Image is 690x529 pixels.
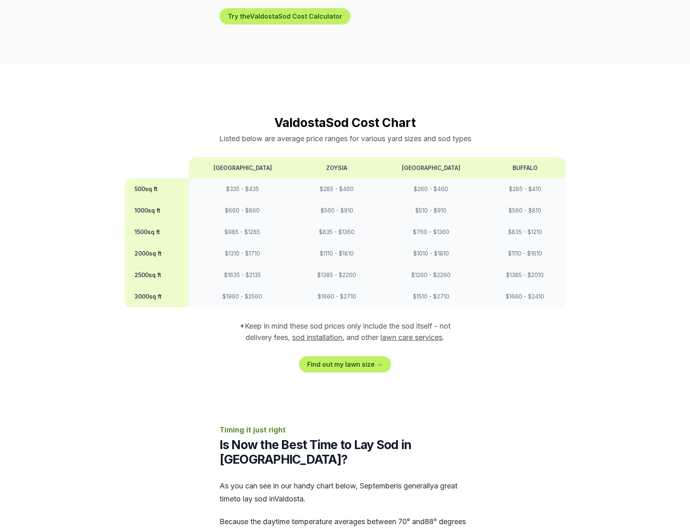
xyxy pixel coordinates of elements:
[380,333,442,342] a: lawn care services
[377,178,485,200] td: $ 260 - $ 460
[189,178,296,200] td: $ 335 - $ 435
[125,115,566,130] h2: Valdosta Sod Cost Chart
[360,482,396,490] span: september
[299,356,391,372] a: Find out my lawn size →
[125,178,189,200] th: 500 sq ft
[220,437,471,467] h2: Is Now the Best Time to Lay Sod in [GEOGRAPHIC_DATA]?
[377,243,485,264] td: $ 1010 - $ 1810
[377,200,485,221] td: $ 510 - $ 910
[220,8,350,24] button: Try theValdostaSod Cost Calculator
[189,286,296,308] td: $ 1960 - $ 2560
[189,157,296,178] th: [GEOGRAPHIC_DATA]
[296,178,377,200] td: $ 285 - $ 460
[125,264,189,286] th: 2500 sq ft
[296,286,377,308] td: $ 1660 - $ 2710
[189,221,296,243] td: $ 985 - $ 1285
[125,221,189,243] th: 1500 sq ft
[485,157,565,178] th: Buffalo
[296,221,377,243] td: $ 835 - $ 1360
[189,264,296,286] td: $ 1635 - $ 2135
[485,264,565,286] td: $ 1385 - $ 2010
[125,243,189,264] th: 2000 sq ft
[125,133,566,144] p: Listed below are average price ranges for various yard sizes and sod types
[189,243,296,264] td: $ 1310 - $ 1710
[296,200,377,221] td: $ 560 - $ 910
[485,178,565,200] td: $ 285 - $ 410
[485,286,565,308] td: $ 1660 - $ 2410
[292,333,342,342] a: sod installation
[485,200,565,221] td: $ 560 - $ 810
[220,424,471,436] p: Timing it just right
[485,243,565,264] td: $ 1110 - $ 1610
[377,286,485,308] td: $ 1510 - $ 2710
[125,200,189,221] th: 1000 sq ft
[189,200,296,221] td: $ 660 - $ 860
[377,264,485,286] td: $ 1260 - $ 2260
[296,157,377,178] th: Zoysia
[296,264,377,286] td: $ 1385 - $ 2260
[377,221,485,243] td: $ 760 - $ 1360
[485,221,565,243] td: $ 835 - $ 1210
[377,157,485,178] th: [GEOGRAPHIC_DATA]
[296,243,377,264] td: $ 1110 - $ 1810
[125,286,189,308] th: 3000 sq ft
[229,320,462,343] p: *Keep in mind these sod prices only include the sod itself - not delivery fees, , and other .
